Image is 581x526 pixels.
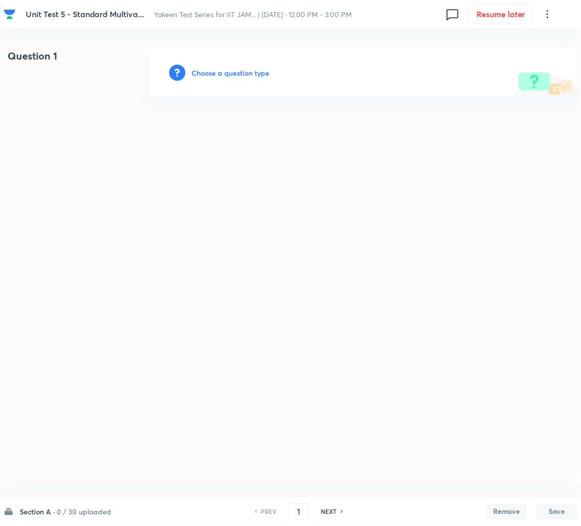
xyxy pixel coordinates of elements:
[20,507,55,517] h6: Section A ·
[155,10,352,19] span: Yakeen Test Series for IIT JAM... | [DATE] · 12:00 PM - 3:00 PM
[4,8,16,20] img: Company Logo
[321,507,337,516] h6: NEXT
[57,507,111,517] h6: 0 / 30 uploaded
[469,4,534,24] button: Resume later
[487,504,527,520] button: Remove
[261,507,277,516] h6: PREV
[4,8,18,20] a: Company Logo
[4,48,117,72] h4: Question 1
[191,68,269,78] h6: Choose a question type
[537,504,577,520] button: Save
[26,9,144,19] span: Unit Test 5 - Standard Multiva...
